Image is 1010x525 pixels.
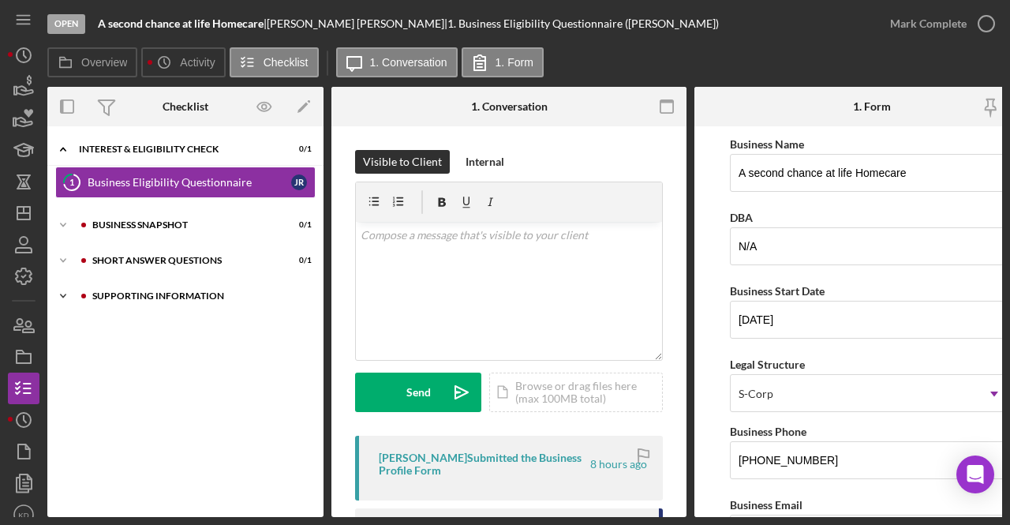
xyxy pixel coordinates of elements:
label: Business Start Date [730,284,825,298]
label: DBA [730,211,753,224]
b: A second chance at life Homecare [98,17,264,30]
tspan: 1 [69,177,74,187]
div: 0 / 1 [283,220,312,230]
div: Business Snapshot [92,220,272,230]
div: 1. Business Eligibility Questionnaire ([PERSON_NAME]) [447,17,719,30]
div: J R [291,174,307,190]
button: 1. Form [462,47,544,77]
button: Internal [458,150,512,174]
div: 1. Conversation [471,100,548,113]
text: KD [18,511,28,519]
div: [PERSON_NAME] Submitted the Business Profile Form [379,452,588,477]
div: [PERSON_NAME] [PERSON_NAME] | [267,17,447,30]
button: Visible to Client [355,150,450,174]
label: Checklist [264,56,309,69]
div: 1. Form [853,100,891,113]
button: Activity [141,47,225,77]
div: | [98,17,267,30]
div: Checklist [163,100,208,113]
div: Internal [466,150,504,174]
div: Visible to Client [363,150,442,174]
div: Short Answer Questions [92,256,272,265]
label: 1. Form [496,56,533,69]
label: Overview [81,56,127,69]
label: Activity [180,56,215,69]
button: Checklist [230,47,319,77]
button: Overview [47,47,137,77]
label: Business Email [730,498,802,512]
div: Mark Complete [890,8,967,39]
div: 0 / 1 [283,144,312,154]
div: Open [47,14,85,34]
label: Business Phone [730,425,806,438]
button: Mark Complete [874,8,1002,39]
div: Business Eligibility Questionnaire [88,176,291,189]
label: 1. Conversation [370,56,447,69]
div: Send [406,373,431,412]
div: Interest & Eligibility Check [79,144,272,154]
a: 1Business Eligibility QuestionnaireJR [55,167,316,198]
time: 2025-08-14 17:37 [590,458,647,471]
button: Send [355,373,481,412]
div: Open Intercom Messenger [956,456,994,493]
button: 1. Conversation [336,47,458,77]
label: Business Name [730,137,804,151]
div: Supporting Information [92,291,304,301]
div: S-Corp [739,388,773,400]
div: 0 / 1 [283,256,312,265]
